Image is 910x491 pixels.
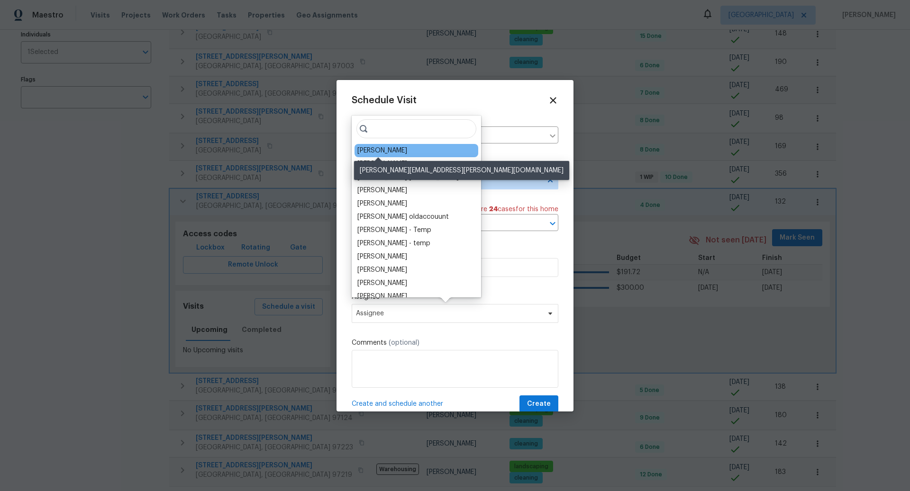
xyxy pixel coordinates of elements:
[357,225,431,235] div: [PERSON_NAME] - Temp
[459,205,558,214] span: There are case s for this home
[357,265,407,275] div: [PERSON_NAME]
[352,96,417,105] span: Schedule Visit
[357,292,407,301] div: [PERSON_NAME]
[357,239,430,248] div: [PERSON_NAME] - temp
[357,186,407,195] div: [PERSON_NAME]
[357,278,407,288] div: [PERSON_NAME]
[548,95,558,106] span: Close
[389,339,419,346] span: (optional)
[527,398,551,410] span: Create
[352,399,443,409] span: Create and schedule another
[357,252,407,261] div: [PERSON_NAME]
[352,338,558,348] label: Comments
[357,199,407,208] div: [PERSON_NAME]
[357,146,407,155] div: [PERSON_NAME]
[354,161,569,180] div: [PERSON_NAME][EMAIL_ADDRESS][PERSON_NAME][DOMAIN_NAME]
[489,206,498,213] span: 24
[357,212,449,222] div: [PERSON_NAME] oldaccouunt
[519,395,558,413] button: Create
[546,217,559,230] button: Open
[357,159,407,169] div: [PERSON_NAME]
[356,310,542,317] span: Assignee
